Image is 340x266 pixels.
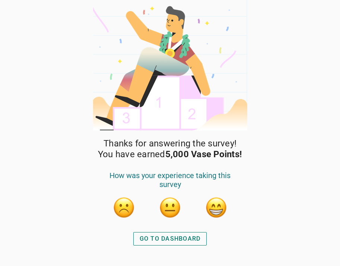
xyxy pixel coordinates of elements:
div: How was your experience taking this survey [101,171,239,196]
strong: 5,000 Vase Points! [165,149,242,159]
span: You have earned [98,149,242,160]
button: GO TO DASHBOARD [133,232,207,246]
div: GO TO DASHBOARD [140,234,201,243]
span: Thanks for answering the survey! [104,138,236,149]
